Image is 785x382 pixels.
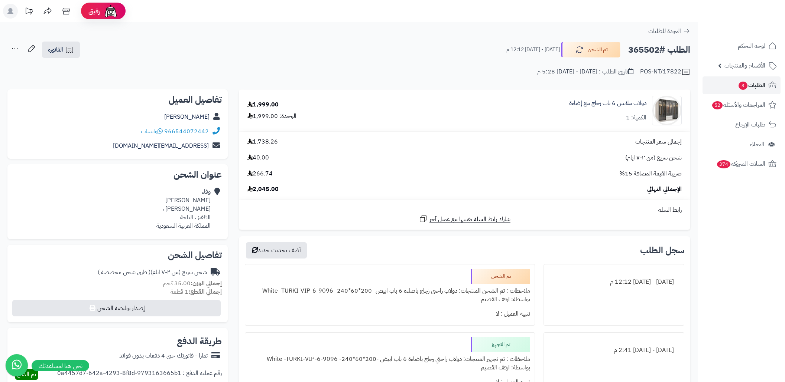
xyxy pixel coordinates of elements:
[250,284,530,307] div: ملاحظات : تم الشحن المنتجات: دولاب راحتي زجاج باضاءة 6 باب ابيض -200*60*240- White -TURKI-VIP-6-9...
[13,95,222,104] h2: تفاصيل العميل
[250,307,530,321] div: تنبيه العميل : لا
[735,119,765,130] span: طلبات الإرجاع
[716,159,765,169] span: السلات المتروكة
[648,27,681,36] span: العودة للطلبات
[703,135,781,153] a: العملاء
[13,251,222,260] h2: تفاصيل الشحن
[247,138,278,146] span: 1,738.26
[246,242,307,258] button: أضف تحديث جديد
[703,76,781,94] a: الطلبات3
[247,154,269,162] span: 40.00
[471,337,530,352] div: تم التجهيز
[640,246,684,255] h3: سجل الطلب
[88,7,100,16] span: رفيق
[647,185,682,194] span: الإجمالي النهائي
[242,206,687,214] div: رابط السلة
[163,279,222,288] small: 35.00 كجم
[119,352,208,360] div: تمارا - فاتورتك حتى 4 دفعات بدون فوائد
[13,170,222,179] h2: عنوان الشحن
[164,127,209,136] a: 966544072442
[20,4,38,20] a: تحديثات المنصة
[188,287,222,296] strong: إجمالي القطع:
[711,100,765,110] span: المراجعات والأسئلة
[548,343,679,358] div: [DATE] - [DATE] 2:41 م
[724,60,765,71] span: الأقسام والمنتجات
[625,154,682,162] span: شحن سريع (من ٢-٧ ايام)
[703,155,781,173] a: السلات المتروكة374
[548,275,679,289] div: [DATE] - [DATE] 12:12 م
[628,42,690,57] h2: الطلب #365502
[561,42,620,57] button: تم الشحن
[98,268,207,277] div: شحن سريع (من ٢-٧ ايام)
[247,101,279,109] div: 1,999.00
[717,160,730,168] span: 374
[48,45,63,54] span: الفاتورة
[569,99,646,108] a: دولاب ملابس 6 باب زجاج مع إضاءة
[640,67,690,76] div: POS-NT/17822
[98,268,150,277] span: ( طرق شحن مخصصة )
[103,4,118,19] img: ai-face.png
[703,96,781,114] a: المراجعات والأسئلة52
[537,67,633,76] div: تاريخ الطلب : [DATE] - [DATE] 5:28 م
[419,214,510,224] a: شارك رابط السلة نفسها مع عميل آخر
[247,112,296,121] div: الوحدة: 1,999.00
[191,279,222,288] strong: إجمالي الوزن:
[648,27,690,36] a: العودة للطلبات
[429,215,510,224] span: شارك رابط السلة نفسها مع عميل آخر
[703,37,781,55] a: لوحة التحكم
[171,287,222,296] small: 1 قطعة
[506,46,560,53] small: [DATE] - [DATE] 12:12 م
[471,269,530,284] div: تم الشحن
[619,169,682,178] span: ضريبة القيمة المضافة 15%
[12,300,221,316] button: إصدار بوليصة الشحن
[738,41,765,51] span: لوحة التحكم
[42,42,80,58] a: الفاتورة
[739,82,747,90] span: 3
[738,80,765,90] span: الطلبات
[703,116,781,134] a: طلبات الإرجاع
[626,113,646,122] div: الكمية: 1
[113,141,209,150] a: [EMAIL_ADDRESS][DOMAIN_NAME]
[635,138,682,146] span: إجمالي سعر المنتجات
[247,169,273,178] span: 266.74
[250,352,530,375] div: ملاحظات : تم تجهيز المنتجات: دولاب راحتي زجاج باضاءة 6 باب ابيض -200*60*240- White -TURKI-VIP-6-9...
[57,369,222,380] div: رقم عملية الدفع : 0a4457d7-642a-4293-8f8d-9793163665b1
[177,337,222,346] h2: طريقة الدفع
[712,101,723,109] span: 52
[164,112,210,121] a: [PERSON_NAME]
[247,185,279,194] span: 2,045.00
[652,96,681,125] img: 1742133607-110103010022.1-90x90.jpg
[141,127,163,136] a: واتساب
[156,188,211,230] div: وفاء [PERSON_NAME] [PERSON_NAME] ، الظفيز ، الباحة المملكة العربية السعودية
[750,139,764,149] span: العملاء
